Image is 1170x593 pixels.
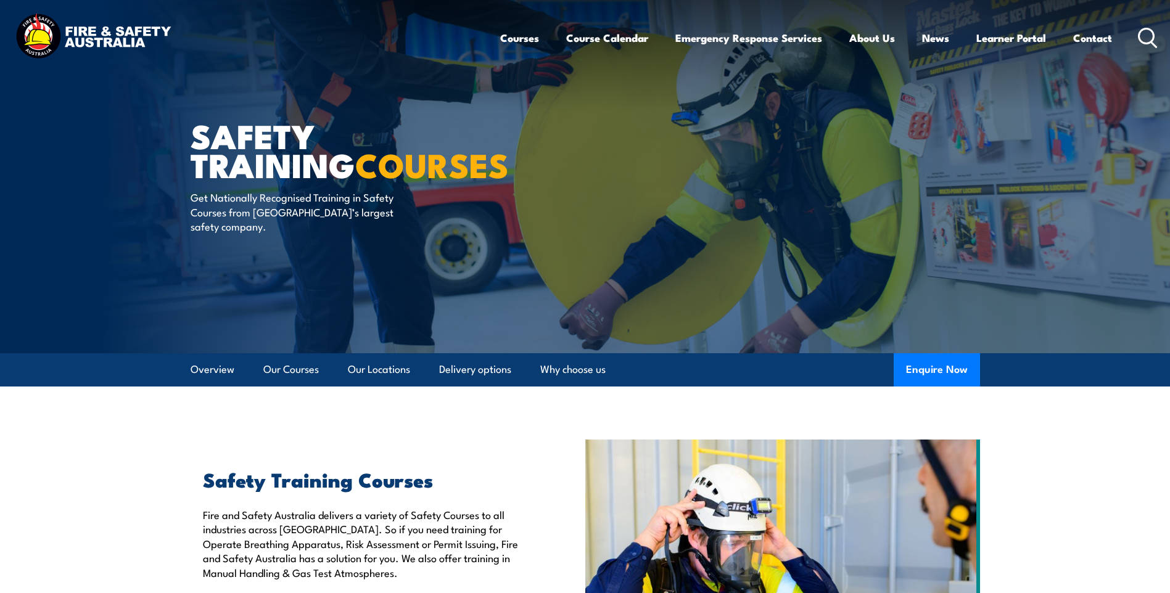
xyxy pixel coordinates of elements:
[203,470,529,488] h2: Safety Training Courses
[203,507,529,579] p: Fire and Safety Australia delivers a variety of Safety Courses to all industries across [GEOGRAPH...
[566,22,648,54] a: Course Calendar
[191,353,234,386] a: Overview
[500,22,539,54] a: Courses
[675,22,822,54] a: Emergency Response Services
[849,22,895,54] a: About Us
[540,353,606,386] a: Why choose us
[922,22,949,54] a: News
[894,353,980,386] button: Enquire Now
[263,353,319,386] a: Our Courses
[976,22,1046,54] a: Learner Portal
[355,138,509,189] strong: COURSES
[348,353,410,386] a: Our Locations
[191,190,416,233] p: Get Nationally Recognised Training in Safety Courses from [GEOGRAPHIC_DATA]’s largest safety comp...
[439,353,511,386] a: Delivery options
[191,121,495,178] h1: Safety Training
[1073,22,1112,54] a: Contact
